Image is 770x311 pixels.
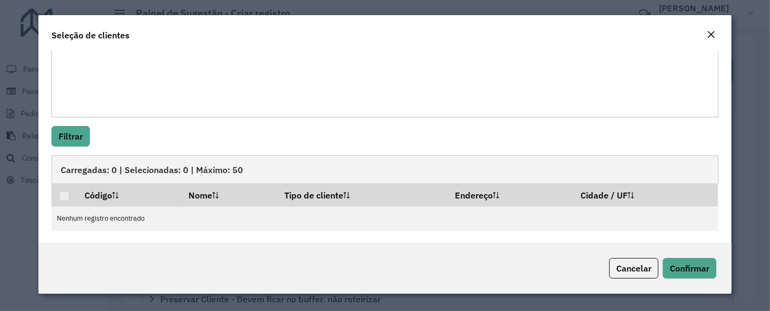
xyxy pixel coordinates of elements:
[51,126,90,147] button: Filtrar
[703,28,719,42] button: Close
[609,258,658,279] button: Cancelar
[51,29,129,42] h4: Seleção de clientes
[663,258,716,279] button: Confirmar
[707,30,715,39] em: Fechar
[51,155,719,183] div: Carregadas: 0 | Selecionadas: 0 | Máximo: 50
[51,207,718,231] td: Nenhum registro encontrado
[181,183,277,206] th: Nome
[670,263,709,274] span: Confirmar
[447,183,573,206] th: Endereço
[277,183,447,206] th: Tipo de cliente
[573,183,718,206] th: Cidade / UF
[616,263,651,274] span: Cancelar
[77,183,181,206] th: Código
